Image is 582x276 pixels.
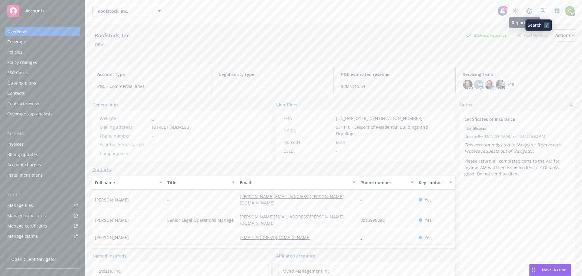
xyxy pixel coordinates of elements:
[283,115,333,121] div: FEIN
[5,2,80,19] a: Accounts
[165,175,237,190] button: Title
[152,124,191,130] span: [STREET_ADDRESS]
[7,88,25,98] div: Contacts
[360,234,367,240] a: -
[240,179,349,186] div: Email
[5,211,80,221] span: Manage exposures
[219,71,326,78] span: Legal entity type
[5,160,80,170] a: Account charges
[97,83,204,89] span: P&C - Commercial lines
[5,68,80,78] a: SSC Cases
[358,175,416,190] button: Phone number
[7,211,46,221] div: Manage exposures
[341,71,448,78] span: P&C estimated revenue
[565,6,575,16] img: photo
[514,32,550,39] div: Total Rewards
[567,101,575,109] a: add
[95,42,106,48] div: DBA: -
[5,131,80,137] div: Billing
[5,150,80,159] a: Billing updates
[167,234,169,241] span: -
[7,58,37,67] div: Policy changes
[5,109,80,119] a: Coverage gap analysis
[7,201,33,210] div: Manage files
[219,83,326,89] span: -
[5,78,80,88] a: Quoting plans
[25,8,45,13] span: Accounts
[485,80,494,89] img: photo
[464,158,570,177] p: Please return all completed certs to the AM for review, AM will then issue to client if COI looks...
[502,6,507,11] div: 99+
[92,166,111,173] a: Contacts
[167,217,234,223] span: Senior Legal Operations Manage
[92,101,118,108] span: General info
[464,134,570,139] span: Updated by [PERSON_NAME] on [DATE] 9:02 AM
[240,194,344,206] a: [PERSON_NAME][EMAIL_ADDRESS][PERSON_NAME][DOMAIN_NAME]
[463,71,570,78] span: Servicing team
[463,32,510,39] div: Business Insurance
[336,139,346,145] span: 6513
[99,268,122,274] a: Stessa, Inc.
[475,81,482,88] span: CW
[11,256,56,262] span: Open Client Navigator
[508,83,514,86] a: +10
[460,111,575,182] div: Certificates of InsuranceCertificatesUpdatedby [PERSON_NAME] on [DATE] 9:02 AMThis account migrat...
[7,221,47,231] div: Manage certificates
[419,179,446,186] div: Key contact
[100,141,150,148] div: Year business started
[7,242,36,251] div: Manage BORs
[283,127,333,134] div: NAICS
[496,80,505,89] img: photo
[95,234,129,241] span: [PERSON_NAME]
[7,47,22,57] div: Policies
[463,80,473,89] img: photo
[336,115,423,121] span: [US_EMPLOYER_IDENTIFICATION_NUMBER]
[467,126,486,131] span: Certificates
[100,124,150,130] div: Mailing address
[464,142,563,154] em: This account migrated to Navigator from ecerts. Process requests out of Navigator.
[5,88,80,98] a: Contacts
[7,231,38,241] div: Manage claims
[555,30,575,41] div: Actions
[7,78,36,88] div: Quoting plans
[7,160,41,170] div: Account charges
[5,221,80,231] a: Manage certificates
[7,139,24,149] div: Invoices
[5,47,80,57] a: Policies
[425,217,432,223] span: Yes
[7,27,26,36] div: Overview
[240,234,316,240] a: [EMAIL_ADDRESS][DOMAIN_NAME]
[336,148,337,154] span: -
[5,139,80,149] a: Invoices
[167,197,169,203] span: -
[5,58,80,67] a: Policy changes
[98,8,150,14] span: Roofstock, Inc.
[92,32,133,39] div: Roofstock, Inc.
[336,124,448,137] span: 531110 - Lessors of Residential Buildings and Dwellings
[5,192,80,198] div: Tools
[92,5,168,17] button: Roofstock, Inc.
[92,253,126,259] a: Named insureds
[551,5,563,17] a: Switch app
[167,179,228,186] div: Title
[7,170,43,180] div: Installment plans
[276,253,315,259] a: Affiliated accounts
[341,83,448,89] span: $260,315.64
[283,268,329,274] a: Mynd Management Inc
[7,109,52,119] div: Coverage gap analysis
[425,234,432,241] span: Yes
[555,29,575,42] button: Actions
[523,5,535,17] a: Report a Bug
[464,116,554,122] span: Certificates of Insurance
[152,133,154,139] span: -
[425,197,432,203] span: Yes
[152,115,154,121] a: -
[5,231,80,241] a: Manage claims
[360,197,367,203] a: -
[276,101,297,108] span: Identifiers
[283,148,333,154] div: CSLB
[5,170,80,180] a: Installment plans
[240,214,344,226] a: [PERSON_NAME][EMAIL_ADDRESS][PERSON_NAME][DOMAIN_NAME]
[360,179,407,186] div: Phone number
[100,115,150,121] div: Website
